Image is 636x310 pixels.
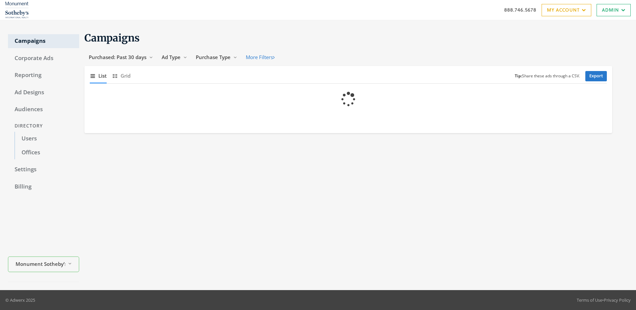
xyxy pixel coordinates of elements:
[8,163,79,177] a: Settings
[515,73,580,79] small: Share these ads through a CSV.
[8,257,79,272] button: Monument Sotheby’s International Realty
[577,297,602,303] a: Terms of Use
[8,51,79,65] a: Corporate Ads
[5,297,35,303] p: © Adwerx 2025
[191,51,241,63] button: Purchase Type
[84,32,140,44] span: Campaigns
[597,4,631,16] a: Admin
[585,71,607,81] a: Export
[8,120,79,132] div: Directory
[504,6,536,13] a: 888.746.5678
[241,51,279,63] button: More Filters
[515,73,522,79] b: Tip:
[8,103,79,116] a: Audiences
[196,54,231,60] span: Purchase Type
[84,51,157,63] button: Purchased: Past 30 days
[121,72,131,80] span: Grid
[8,86,79,100] a: Ad Designs
[112,69,131,83] button: Grid
[90,69,107,83] button: List
[8,34,79,48] a: Campaigns
[8,180,79,194] a: Billing
[89,54,146,60] span: Purchased: Past 30 days
[5,2,28,18] img: Adwerx
[15,146,79,160] a: Offices
[577,297,631,303] div: •
[98,72,107,80] span: List
[542,4,591,16] a: My Account
[157,51,191,63] button: Ad Type
[8,68,79,82] a: Reporting
[162,54,181,60] span: Ad Type
[16,260,65,268] span: Monument Sotheby’s International Realty
[15,132,79,146] a: Users
[604,297,631,303] a: Privacy Policy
